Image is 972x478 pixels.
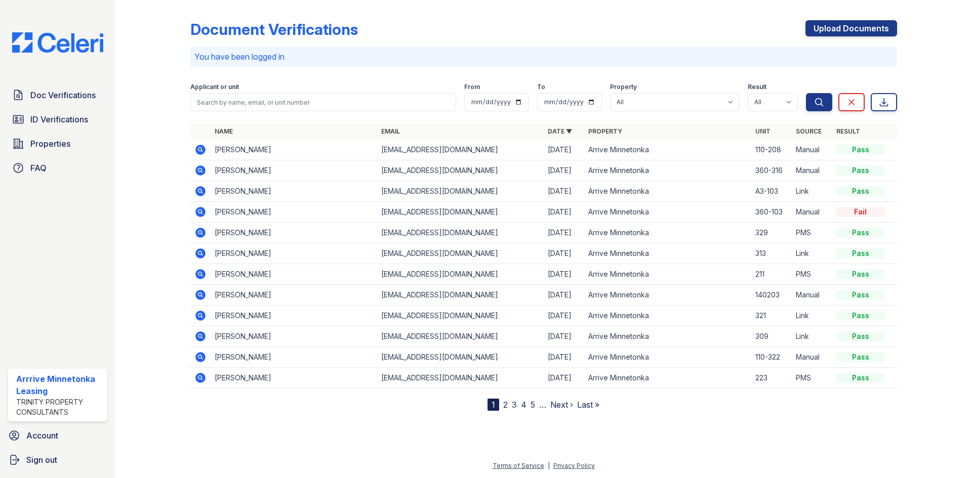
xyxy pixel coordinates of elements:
div: Pass [836,186,885,196]
div: | [548,462,550,469]
a: 2 [503,400,508,410]
td: 360-103 [751,202,792,223]
td: [PERSON_NAME] [211,223,377,243]
td: 110-322 [751,347,792,368]
td: Manual [792,160,832,181]
p: You have been logged in [194,51,893,63]
td: Arrive Minnetonka [584,181,751,202]
td: Arrive Minnetonka [584,160,751,181]
div: Pass [836,248,885,258]
label: Property [610,83,637,91]
td: [DATE] [544,264,584,285]
td: [EMAIL_ADDRESS][DOMAIN_NAME] [377,285,544,306]
div: Document Verifications [190,20,358,38]
td: Manual [792,202,832,223]
a: Privacy Policy [553,462,595,469]
div: Pass [836,269,885,279]
td: Link [792,326,832,347]
a: Next › [550,400,573,410]
td: Arrive Minnetonka [584,285,751,306]
td: [PERSON_NAME] [211,368,377,388]
a: 5 [531,400,535,410]
td: PMS [792,368,832,388]
td: [EMAIL_ADDRESS][DOMAIN_NAME] [377,347,544,368]
a: Upload Documents [805,20,897,36]
label: Applicant or unit [190,83,239,91]
td: 110-208 [751,140,792,160]
td: [EMAIL_ADDRESS][DOMAIN_NAME] [377,223,544,243]
div: Pass [836,331,885,341]
a: Unit [755,127,771,135]
td: [DATE] [544,347,584,368]
img: CE_Logo_Blue-a8612792a0a2168367f1c8372b55b34899dd931a85d93a1a3d3e32e68fde9ad4.png [4,32,111,53]
td: Arrive Minnetonka [584,264,751,285]
a: ID Verifications [8,109,107,129]
td: [DATE] [544,243,584,264]
td: [EMAIL_ADDRESS][DOMAIN_NAME] [377,140,544,160]
td: [PERSON_NAME] [211,326,377,347]
td: [PERSON_NAME] [211,243,377,264]
td: [DATE] [544,140,584,160]
td: 321 [751,306,792,326]
td: [EMAIL_ADDRESS][DOMAIN_NAME] [377,202,544,223]
div: Arrrive Minnetonka Leasing [16,373,103,397]
td: 140203 [751,285,792,306]
td: Arrive Minnetonka [584,223,751,243]
td: [DATE] [544,368,584,388]
td: [PERSON_NAME] [211,306,377,326]
td: 313 [751,243,792,264]
td: [PERSON_NAME] [211,140,377,160]
td: [EMAIL_ADDRESS][DOMAIN_NAME] [377,326,544,347]
td: [DATE] [544,306,584,326]
td: [DATE] [544,202,584,223]
div: Pass [836,352,885,362]
a: Sign out [4,450,111,470]
span: Properties [30,138,70,150]
div: Pass [836,165,885,176]
span: Sign out [26,454,57,466]
td: [EMAIL_ADDRESS][DOMAIN_NAME] [377,264,544,285]
td: 360-316 [751,160,792,181]
td: 329 [751,223,792,243]
a: 3 [512,400,517,410]
td: [PERSON_NAME] [211,264,377,285]
td: [EMAIL_ADDRESS][DOMAIN_NAME] [377,181,544,202]
td: Link [792,306,832,326]
td: Arrive Minnetonka [584,140,751,160]
td: [DATE] [544,160,584,181]
span: Account [26,429,58,442]
a: Terms of Service [493,462,544,469]
label: Result [748,83,766,91]
a: Account [4,425,111,446]
a: Properties [8,134,107,154]
a: Last » [577,400,599,410]
td: [EMAIL_ADDRESS][DOMAIN_NAME] [377,243,544,264]
a: Name [215,127,233,135]
td: [DATE] [544,326,584,347]
a: Date ▼ [548,127,572,135]
td: 309 [751,326,792,347]
a: 4 [521,400,526,410]
label: To [537,83,545,91]
td: Manual [792,347,832,368]
span: … [539,399,546,411]
a: Property [588,127,622,135]
td: [DATE] [544,285,584,306]
td: PMS [792,264,832,285]
td: A3-103 [751,181,792,202]
div: Pass [836,290,885,300]
td: Link [792,181,832,202]
td: Arrive Minnetonka [584,368,751,388]
td: [EMAIL_ADDRESS][DOMAIN_NAME] [377,306,544,326]
span: ID Verifications [30,113,88,125]
label: From [464,83,480,91]
td: [EMAIL_ADDRESS][DOMAIN_NAME] [377,160,544,181]
td: Link [792,243,832,264]
a: Source [796,127,822,135]
td: Arrive Minnetonka [584,243,751,264]
div: Pass [836,228,885,238]
td: [DATE] [544,181,584,202]
span: FAQ [30,162,47,174]
td: Arrive Minnetonka [584,202,751,223]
